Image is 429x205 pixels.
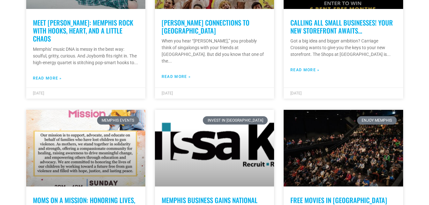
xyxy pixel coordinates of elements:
p: When you hear “[PERSON_NAME],” you probably think of singalongs with your friends at [GEOGRAPHIC_... [162,38,267,65]
a: Meet [PERSON_NAME]: Memphis Rock with Hooks, Heart, and a Little Chaos [33,18,133,43]
a: Free Movies in [GEOGRAPHIC_DATA] [290,195,387,205]
p: Memphis’ music DNA is messy in the best way: soulful, gritty, curious. And Joybomb fits right in.... [33,46,139,66]
span: [DATE] [33,91,44,95]
span: [DATE] [162,91,173,95]
div: Invest in [GEOGRAPHIC_DATA] [203,116,268,125]
a: Read more about Calling all small businesses! Your new storefront awaits… [290,67,319,73]
p: Got a big idea and bigger ambition? Carriage Crossing wants to give you the keys to your new stor... [290,38,396,58]
div: Memphis Events [97,116,139,125]
a: A large, diverse audience seated in a dimly lit auditorium in Memphis, attentively facing a stage... [284,110,403,186]
a: [PERSON_NAME] Connections to [GEOGRAPHIC_DATA] [162,18,249,35]
span: [DATE] [290,91,302,95]
a: Read more about Meet Joybomb: Memphis Rock with Hooks, Heart, and a Little Chaos [33,75,62,81]
a: Read more about Neil Diamond’s Connections to Memphis [162,74,191,80]
a: Calling all small businesses! Your new storefront awaits… [290,18,393,35]
div: Enjoy Memphis [357,116,397,125]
